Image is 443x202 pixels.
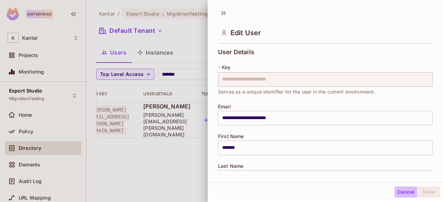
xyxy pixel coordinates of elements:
span: User Details [218,49,254,56]
button: Cancel [395,186,417,198]
span: Edit User [230,29,261,37]
span: First Name [218,134,244,139]
span: Serves as a unique identifier for the user in the current environment. [218,88,376,96]
button: Save [417,186,440,198]
span: Email [218,104,231,109]
span: Key [222,65,230,70]
span: Last Name [218,163,243,169]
